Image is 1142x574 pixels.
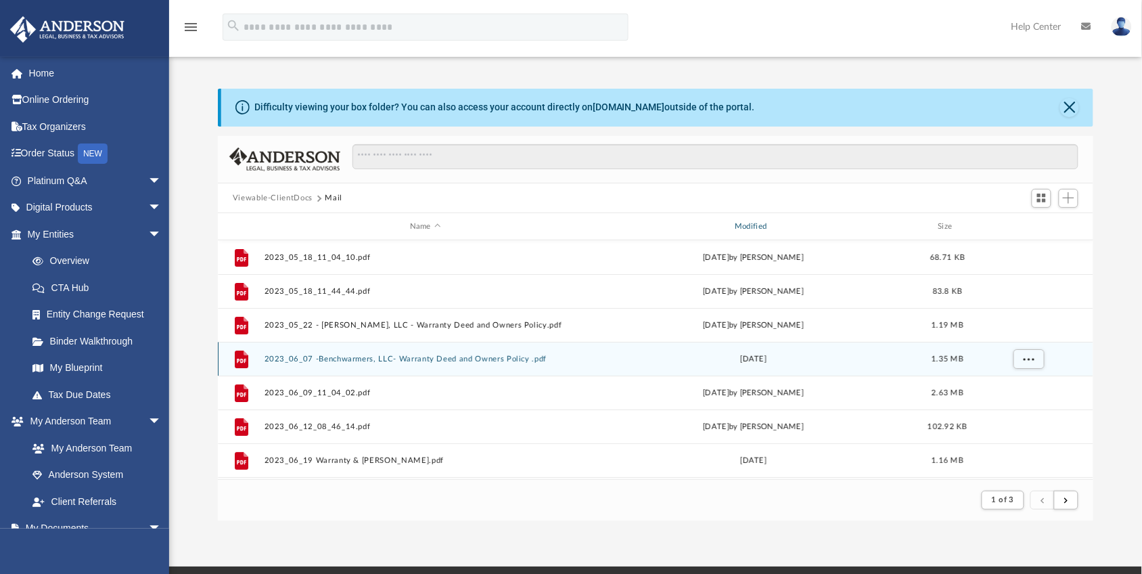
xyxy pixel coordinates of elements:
[19,435,168,462] a: My Anderson Team
[264,456,586,465] button: 2023_06_19 Warranty & [PERSON_NAME].pdf
[264,389,586,397] button: 2023_06_09_11_04_02.pdf
[148,515,175,543] span: arrow_drop_down
[148,167,175,195] span: arrow_drop_down
[19,462,175,489] a: Anderson System
[264,253,586,262] button: 2023_05_18_11_04_10.pdf
[930,254,965,261] span: 68.71 KB
[9,113,182,140] a: Tax Organizers
[264,321,586,330] button: 2023_05_22 - [PERSON_NAME], LLC - Warranty Deed and Owners Policy.pdf
[78,143,108,164] div: NEW
[183,19,199,35] i: menu
[19,274,182,301] a: CTA Hub
[224,221,258,233] div: id
[6,16,129,43] img: Anderson Advisors Platinum Portal
[254,100,755,114] div: Difficulty viewing your box folder? You can also access your account directly on outside of the p...
[183,26,199,35] a: menu
[592,421,914,433] div: [DATE] by [PERSON_NAME]
[352,144,1079,170] input: Search files and folders
[218,240,1094,479] div: grid
[932,322,963,329] span: 1.19 MB
[19,248,182,275] a: Overview
[325,192,343,204] button: Mail
[9,194,182,221] a: Digital Productsarrow_drop_down
[980,221,1075,233] div: id
[9,515,175,542] a: My Documentsarrow_drop_down
[1112,17,1132,37] img: User Pic
[9,408,175,435] a: My Anderson Teamarrow_drop_down
[148,408,175,436] span: arrow_drop_down
[932,389,963,397] span: 2.63 MB
[264,422,586,431] button: 2023_06_12_08_46_14.pdf
[932,457,963,464] span: 1.16 MB
[1059,189,1079,208] button: Add
[592,319,914,332] div: [DATE] by [PERSON_NAME]
[592,353,914,366] div: [DATE]
[593,102,665,112] a: [DOMAIN_NAME]
[148,194,175,222] span: arrow_drop_down
[982,491,1024,510] button: 1 of 3
[9,87,182,114] a: Online Ordering
[592,221,915,233] div: Modified
[9,60,182,87] a: Home
[264,355,586,363] button: 2023_06_07 -Benchwarmers, LLC- Warranty Deed and Owners Policy .pdf
[9,221,182,248] a: My Entitiesarrow_drop_down
[226,18,241,33] i: search
[920,221,974,233] div: Size
[19,381,182,408] a: Tax Due Dates
[928,423,967,430] span: 102.92 KB
[592,455,914,467] div: [DATE]
[19,328,182,355] a: Binder Walkthrough
[592,252,914,264] div: [DATE] by [PERSON_NAME]
[19,301,182,328] a: Entity Change Request
[233,192,313,204] button: Viewable-ClientDocs
[148,221,175,248] span: arrow_drop_down
[592,286,914,298] div: [DATE] by [PERSON_NAME]
[9,140,182,168] a: Order StatusNEW
[19,488,175,515] a: Client Referrals
[992,496,1014,504] span: 1 of 3
[264,287,586,296] button: 2023_05_18_11_44_44.pdf
[19,355,175,382] a: My Blueprint
[932,288,962,295] span: 83.8 KB
[1060,98,1079,117] button: Close
[592,387,914,399] div: [DATE] by [PERSON_NAME]
[1032,189,1052,208] button: Switch to Grid View
[932,355,963,363] span: 1.35 MB
[9,167,182,194] a: Platinum Q&Aarrow_drop_down
[1013,349,1044,370] button: More options
[263,221,586,233] div: Name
